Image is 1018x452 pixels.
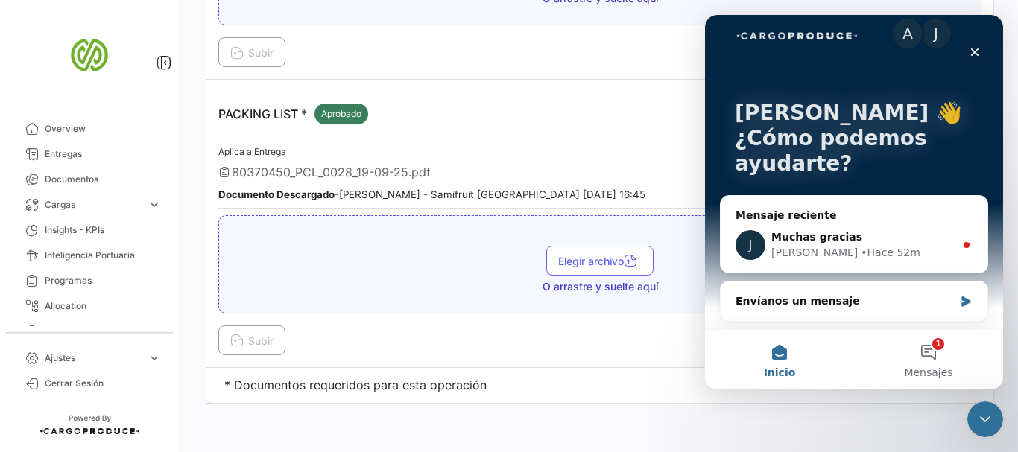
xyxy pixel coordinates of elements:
span: Subir [230,46,274,59]
a: Entregas [12,141,167,167]
small: - [PERSON_NAME] - Samifruit [GEOGRAPHIC_DATA] [DATE] 16:45 [218,188,645,200]
a: Programas [12,268,167,293]
span: Allocation [45,299,161,313]
a: Courier [12,319,167,344]
span: Cargas [45,198,142,211]
span: Subir [230,334,274,347]
span: expand_more [148,198,161,211]
span: expand_more [148,351,161,365]
span: Cerrar Sesión [45,377,161,390]
span: Aprobado [321,107,361,121]
span: Overview [45,122,161,136]
button: Elegir archivo [546,246,654,276]
a: Allocation [12,293,167,319]
a: Overview [12,116,167,141]
iframe: Intercom live chat [705,15,1003,389]
a: Documentos [12,167,167,192]
span: Documentos [45,173,161,186]
button: Subir [218,37,285,67]
span: 80370450_PCL_0028_19-09-25.pdf [232,165,431,179]
img: san-miguel-logo.png [52,18,127,92]
span: Aplica a Entrega [218,146,286,157]
td: * Documentos requeridos para esta operación [206,368,993,404]
b: Documento Descargado [218,188,335,200]
span: Ajustes [45,351,142,365]
span: Inteligencia Portuaria [45,249,161,262]
a: Insights - KPIs [12,217,167,243]
span: O arrastre y suelte aquí [543,279,658,294]
span: Insights - KPIs [45,223,161,237]
iframe: Intercom live chat [967,401,1003,437]
p: PACKING LIST * [218,104,368,124]
span: Programas [45,274,161,287]
span: Entregas [45,147,161,161]
button: Subir [218,325,285,355]
span: Courier [45,325,161,338]
a: Inteligencia Portuaria [12,243,167,268]
span: Elegir archivo [558,255,642,267]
